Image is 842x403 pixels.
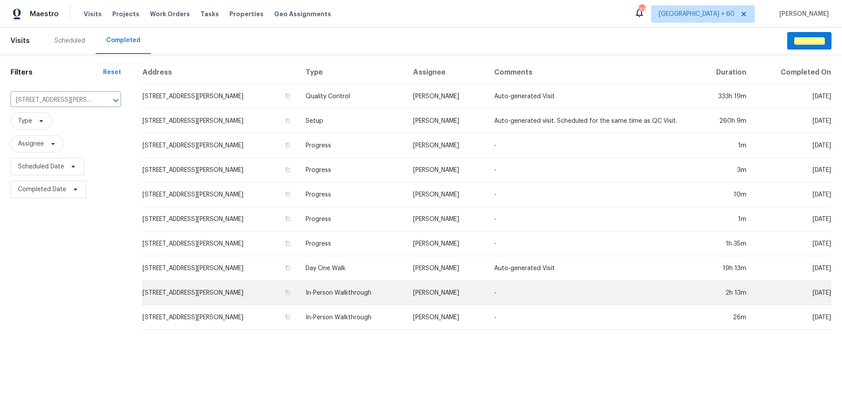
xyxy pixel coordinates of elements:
[694,182,753,207] td: 10m
[142,305,299,330] td: [STREET_ADDRESS][PERSON_NAME]
[142,84,299,109] td: [STREET_ADDRESS][PERSON_NAME]
[142,133,299,158] td: [STREET_ADDRESS][PERSON_NAME]
[753,109,831,133] td: [DATE]
[794,37,824,44] em: Schedule
[406,133,487,158] td: [PERSON_NAME]
[694,84,753,109] td: 333h 19m
[694,207,753,232] td: 1m
[284,190,292,198] button: Copy Address
[299,232,406,256] td: Progress
[487,84,694,109] td: Auto-generated Visit
[150,10,190,18] span: Work Orders
[694,133,753,158] td: 1m
[753,256,831,281] td: [DATE]
[406,84,487,109] td: [PERSON_NAME]
[694,232,753,256] td: 1h 35m
[284,215,292,223] button: Copy Address
[406,61,487,84] th: Assignee
[406,182,487,207] td: [PERSON_NAME]
[18,162,64,171] span: Scheduled Date
[406,256,487,281] td: [PERSON_NAME]
[487,158,694,182] td: -
[299,109,406,133] td: Setup
[18,185,66,194] span: Completed Date
[487,305,694,330] td: -
[30,10,59,18] span: Maestro
[142,158,299,182] td: [STREET_ADDRESS][PERSON_NAME]
[753,84,831,109] td: [DATE]
[142,281,299,305] td: [STREET_ADDRESS][PERSON_NAME]
[54,36,85,45] div: Scheduled
[142,207,299,232] td: [STREET_ADDRESS][PERSON_NAME]
[103,68,121,77] div: Reset
[487,256,694,281] td: Auto-generated Visit
[142,256,299,281] td: [STREET_ADDRESS][PERSON_NAME]
[753,61,831,84] th: Completed On
[299,281,406,305] td: In-Person Walkthrough
[106,36,140,45] div: Completed
[110,94,122,107] button: Open
[753,182,831,207] td: [DATE]
[142,109,299,133] td: [STREET_ADDRESS][PERSON_NAME]
[753,305,831,330] td: [DATE]
[299,256,406,281] td: Day One Walk
[84,10,102,18] span: Visits
[142,61,299,84] th: Address
[487,133,694,158] td: -
[659,10,735,18] span: [GEOGRAPHIC_DATA] + 60
[406,232,487,256] td: [PERSON_NAME]
[200,11,219,17] span: Tasks
[753,133,831,158] td: [DATE]
[11,93,96,107] input: Search for an address...
[694,109,753,133] td: 260h 9m
[487,61,694,84] th: Comments
[299,207,406,232] td: Progress
[753,281,831,305] td: [DATE]
[487,232,694,256] td: -
[406,305,487,330] td: [PERSON_NAME]
[299,133,406,158] td: Progress
[299,61,406,84] th: Type
[753,232,831,256] td: [DATE]
[694,305,753,330] td: 26m
[487,182,694,207] td: -
[694,61,753,84] th: Duration
[284,92,292,100] button: Copy Address
[694,256,753,281] td: 19h 13m
[787,32,831,50] button: Schedule
[406,207,487,232] td: [PERSON_NAME]
[229,10,264,18] span: Properties
[274,10,331,18] span: Geo Assignments
[753,158,831,182] td: [DATE]
[284,289,292,296] button: Copy Address
[284,117,292,125] button: Copy Address
[112,10,139,18] span: Projects
[406,158,487,182] td: [PERSON_NAME]
[487,207,694,232] td: -
[299,158,406,182] td: Progress
[299,182,406,207] td: Progress
[694,158,753,182] td: 3m
[11,68,103,77] h1: Filters
[11,31,30,50] span: Visits
[299,305,406,330] td: In-Person Walkthrough
[284,264,292,272] button: Copy Address
[284,239,292,247] button: Copy Address
[284,141,292,149] button: Copy Address
[487,109,694,133] td: Auto-generated visit. Scheduled for the same time as QC Visit.
[18,117,32,125] span: Type
[284,166,292,174] button: Copy Address
[776,10,829,18] span: [PERSON_NAME]
[299,84,406,109] td: Quality Control
[694,281,753,305] td: 2h 13m
[18,139,44,148] span: Assignee
[639,5,645,14] div: 703
[487,281,694,305] td: -
[142,232,299,256] td: [STREET_ADDRESS][PERSON_NAME]
[753,207,831,232] td: [DATE]
[406,109,487,133] td: [PERSON_NAME]
[142,182,299,207] td: [STREET_ADDRESS][PERSON_NAME]
[406,281,487,305] td: [PERSON_NAME]
[284,313,292,321] button: Copy Address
